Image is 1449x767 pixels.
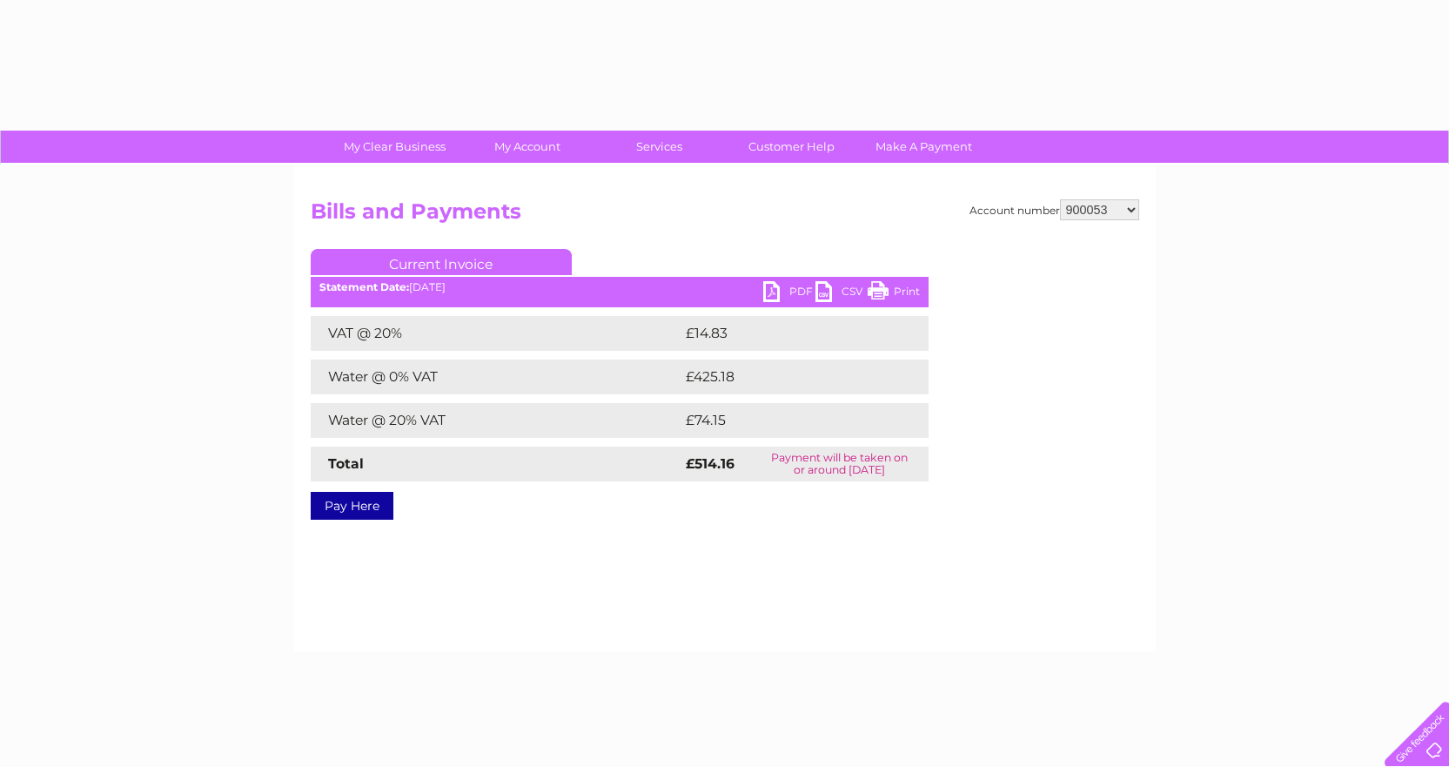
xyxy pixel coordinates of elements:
[686,455,735,472] strong: £514.16
[852,131,996,163] a: Make A Payment
[328,455,364,472] strong: Total
[311,360,681,394] td: Water @ 0% VAT
[681,360,896,394] td: £425.18
[323,131,466,163] a: My Clear Business
[311,492,393,520] a: Pay Here
[868,281,920,306] a: Print
[319,280,409,293] b: Statement Date:
[751,447,929,481] td: Payment will be taken on or around [DATE]
[455,131,599,163] a: My Account
[311,316,681,351] td: VAT @ 20%
[587,131,731,163] a: Services
[681,316,892,351] td: £14.83
[311,249,572,275] a: Current Invoice
[720,131,863,163] a: Customer Help
[311,403,681,438] td: Water @ 20% VAT
[311,199,1139,232] h2: Bills and Payments
[763,281,815,306] a: PDF
[815,281,868,306] a: CSV
[681,403,891,438] td: £74.15
[311,281,929,293] div: [DATE]
[969,199,1139,220] div: Account number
